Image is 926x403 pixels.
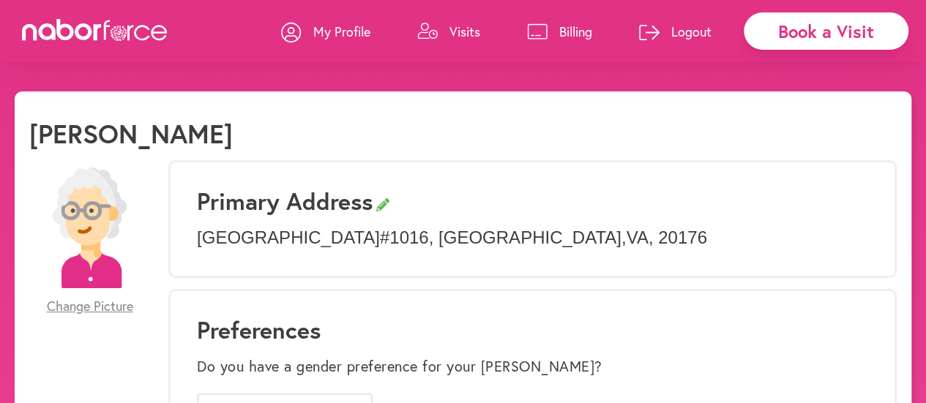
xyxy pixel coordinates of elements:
h1: Preferences [197,316,868,344]
label: Do you have a gender preference for your [PERSON_NAME]? [197,358,602,375]
a: Logout [639,10,712,53]
p: [GEOGRAPHIC_DATA] #1016 , [GEOGRAPHIC_DATA] , VA , 20176 [197,227,868,249]
div: Book a Visit [744,12,908,50]
h1: [PERSON_NAME] [29,118,233,149]
a: Billing [527,10,592,53]
p: Visits [449,23,480,40]
p: Billing [559,23,592,40]
a: My Profile [281,10,370,53]
h3: Primary Address [197,187,868,215]
span: Change Picture [47,298,133,315]
img: efc20bcf08b0dac87679abea64c1faab.png [29,167,150,288]
p: My Profile [313,23,370,40]
a: Visits [417,10,480,53]
p: Logout [671,23,712,40]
